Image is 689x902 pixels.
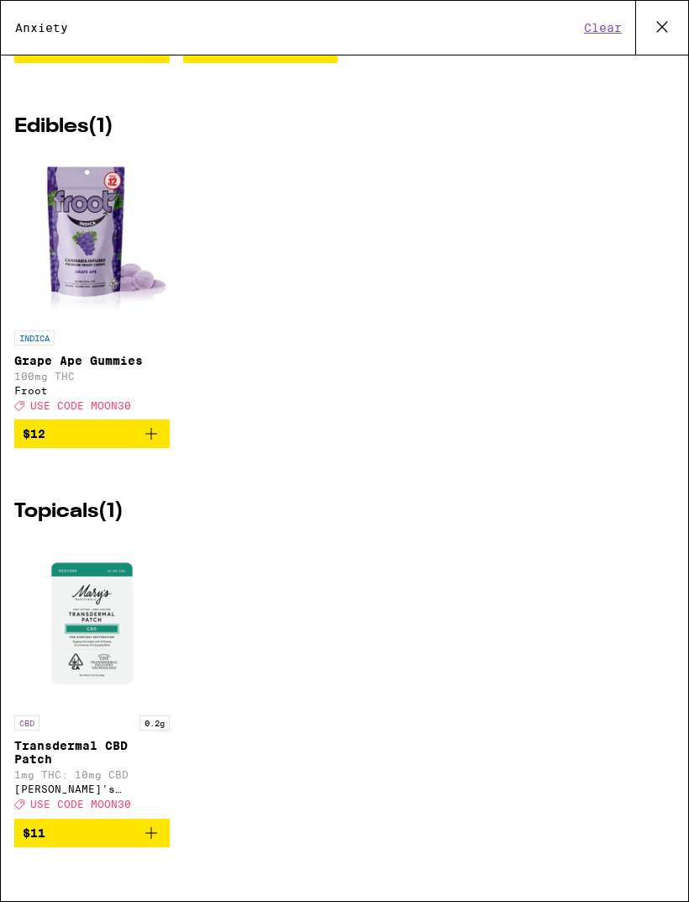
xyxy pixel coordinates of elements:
[23,427,45,440] span: $12
[14,117,675,137] h2: Edibles ( 1 )
[14,539,170,818] a: Open page for Transdermal CBD Patch from Mary's Medicinals
[14,154,170,322] img: Froot - Grape Ape Gummies
[14,154,170,419] a: Open page for Grape Ape Gummies from Froot
[10,12,121,25] span: Hi. Need any help?
[14,819,170,847] button: Add to bag
[14,739,170,766] p: Transdermal CBD Patch
[14,20,579,35] input: Search for products & categories
[14,419,170,448] button: Add to bag
[14,715,39,731] p: CBD
[14,502,675,522] h2: Topicals ( 1 )
[14,371,170,382] p: 100mg THC
[14,769,170,780] p: 1mg THC: 10mg CBD
[139,715,170,731] p: 0.2g
[579,20,627,35] button: Clear
[30,799,131,810] span: USE CODE MOON30
[14,783,170,794] div: [PERSON_NAME]'s Medicinals
[14,385,170,396] div: Froot
[30,400,131,411] span: USE CODE MOON30
[14,330,55,346] p: INDICA
[14,539,170,707] img: Mary's Medicinals - Transdermal CBD Patch
[23,826,45,840] span: $11
[14,354,170,367] p: Grape Ape Gummies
